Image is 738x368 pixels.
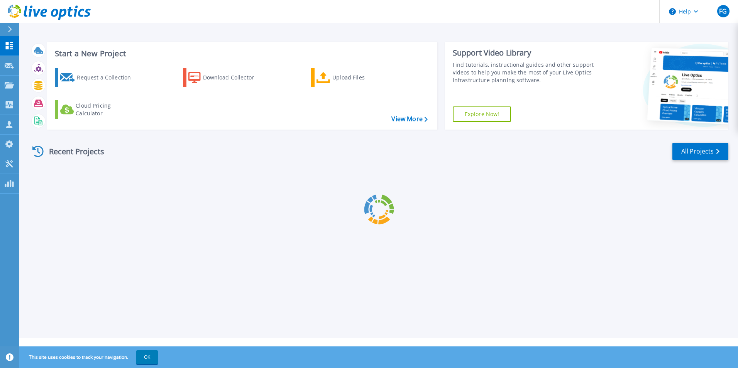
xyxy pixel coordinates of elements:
div: Request a Collection [77,70,139,85]
div: Recent Projects [30,142,115,161]
a: View More [391,115,427,123]
a: Download Collector [183,68,269,87]
div: Upload Files [332,70,394,85]
span: This site uses cookies to track your navigation. [21,350,158,364]
button: OK [136,350,158,364]
div: Find tutorials, instructional guides and other support videos to help you make the most of your L... [453,61,597,84]
h3: Start a New Project [55,49,427,58]
a: Upload Files [311,68,397,87]
a: All Projects [672,143,728,160]
a: Request a Collection [55,68,141,87]
a: Explore Now! [453,106,511,122]
a: Cloud Pricing Calculator [55,100,141,119]
div: Cloud Pricing Calculator [76,102,137,117]
span: FG [719,8,727,14]
div: Download Collector [203,70,265,85]
div: Support Video Library [453,48,597,58]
